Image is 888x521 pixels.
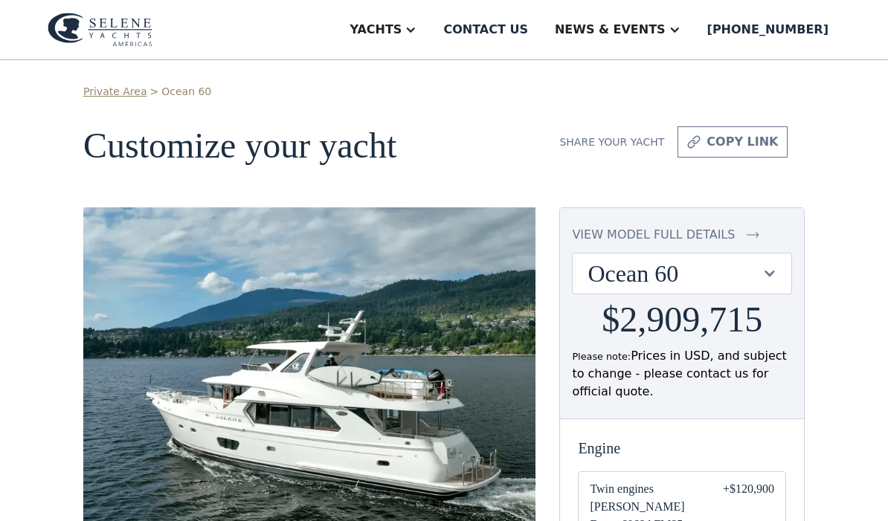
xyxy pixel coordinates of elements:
a: Private Area [83,84,147,100]
div: Yachts [350,21,402,39]
a: copy link [678,126,788,158]
div: Engine [578,437,786,459]
h1: Customize your yacht [83,126,535,166]
div: Share your yacht [559,135,664,150]
div: Contact us [443,21,528,39]
div: copy link [707,133,778,151]
div: [PHONE_NUMBER] [707,21,829,39]
img: icon [687,133,701,151]
div: Prices in USD, and subject to change - please contact us for official quote. [572,347,792,401]
h2: $2,909,715 [602,300,762,340]
div: Ocean 60 [573,253,791,294]
img: icon [747,226,759,244]
div: News & EVENTS [555,21,666,39]
div: view model full details [572,226,735,244]
div: Ocean 60 [588,259,762,288]
a: Ocean 60 [161,84,211,100]
span: Please note: [572,351,631,362]
a: view model full details [572,226,792,244]
img: logo [48,13,152,47]
div: > [149,84,158,100]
